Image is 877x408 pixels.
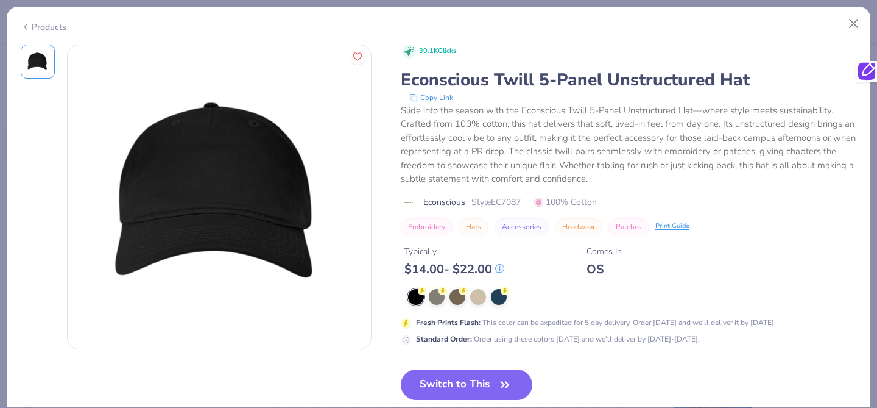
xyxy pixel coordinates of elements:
div: Comes In [586,245,622,258]
div: Slide into the season with the Econscious Twill 5-Panel Unstructured Hat—where style meets sustai... [401,104,857,186]
button: Hats [459,218,488,235]
strong: Fresh Prints Flash : [416,318,481,327]
div: $ 14.00 - $ 22.00 [404,262,504,277]
button: Patches [608,218,649,235]
strong: Standard Order : [416,334,472,344]
button: Switch to This [401,370,533,400]
div: Order using these colors [DATE] and we'll deliver by [DATE]-[DATE]. [416,334,700,345]
img: brand logo [401,198,417,207]
button: Like [350,49,365,65]
div: Print Guide [655,221,689,232]
span: 100% Cotton [534,196,597,209]
button: Close [842,12,865,35]
img: Front [68,45,371,349]
div: Typically [404,245,504,258]
button: copy to clipboard [406,91,457,104]
div: OS [586,262,622,277]
button: Headwear [555,218,602,235]
button: Embroidery [401,218,453,235]
div: Econscious Twill 5-Panel Unstructured Hat [401,68,857,91]
span: Style EC7087 [471,196,521,209]
button: Accessories [495,218,549,235]
div: This color can be expedited for 5 day delivery. Order [DATE] and we'll deliver it by [DATE]. [416,317,776,328]
span: 39.1K Clicks [419,46,456,57]
img: Front [23,47,52,76]
span: Econscious [423,196,465,209]
div: Products [21,21,66,34]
